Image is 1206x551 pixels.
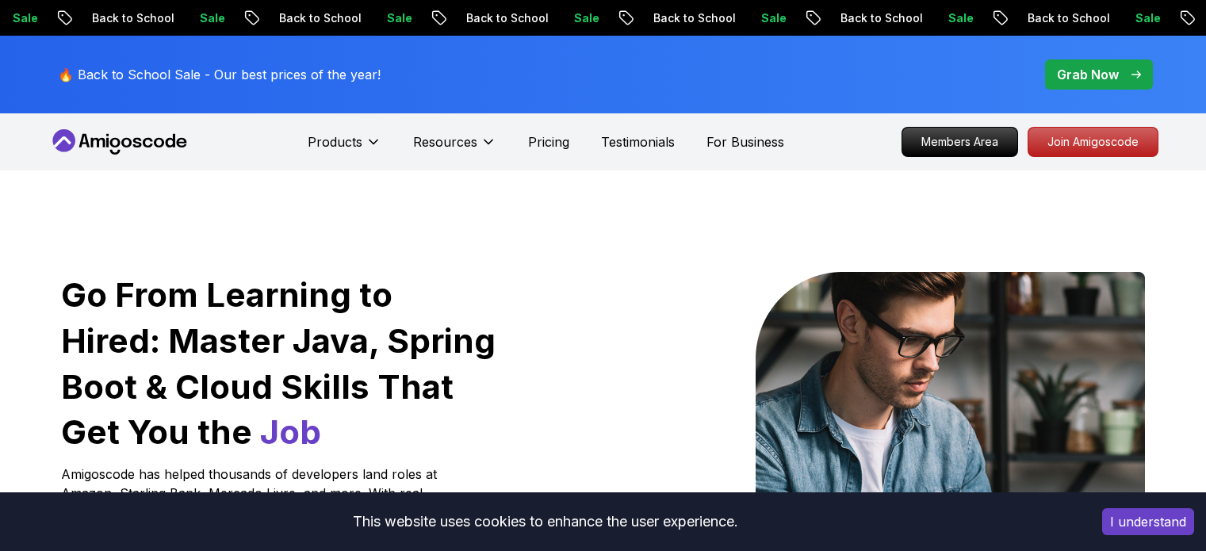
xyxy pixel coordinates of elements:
button: Resources [413,132,496,164]
a: Testimonials [601,132,675,151]
button: Accept cookies [1102,508,1194,535]
p: Back to School [78,10,186,26]
button: Products [308,132,381,164]
p: Resources [413,132,477,151]
p: Join Amigoscode [1028,128,1158,156]
p: Sale [748,10,798,26]
p: Back to School [453,10,561,26]
p: Sale [373,10,424,26]
p: Sale [935,10,986,26]
span: Job [260,411,321,452]
div: This website uses cookies to enhance the user experience. [12,504,1078,539]
a: For Business [706,132,784,151]
p: Products [308,132,362,151]
p: Amigoscode has helped thousands of developers land roles at Amazon, Starling Bank, Mercado Livre,... [61,465,442,541]
a: Join Amigoscode [1028,127,1158,157]
p: Members Area [902,128,1017,156]
p: Sale [1122,10,1173,26]
p: Back to School [1014,10,1122,26]
p: Sale [186,10,237,26]
p: Back to School [266,10,373,26]
p: Grab Now [1057,65,1119,84]
h1: Go From Learning to Hired: Master Java, Spring Boot & Cloud Skills That Get You the [61,272,498,455]
p: Back to School [827,10,935,26]
p: 🔥 Back to School Sale - Our best prices of the year! [58,65,381,84]
a: Pricing [528,132,569,151]
p: Sale [561,10,611,26]
a: Members Area [902,127,1018,157]
p: Back to School [640,10,748,26]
